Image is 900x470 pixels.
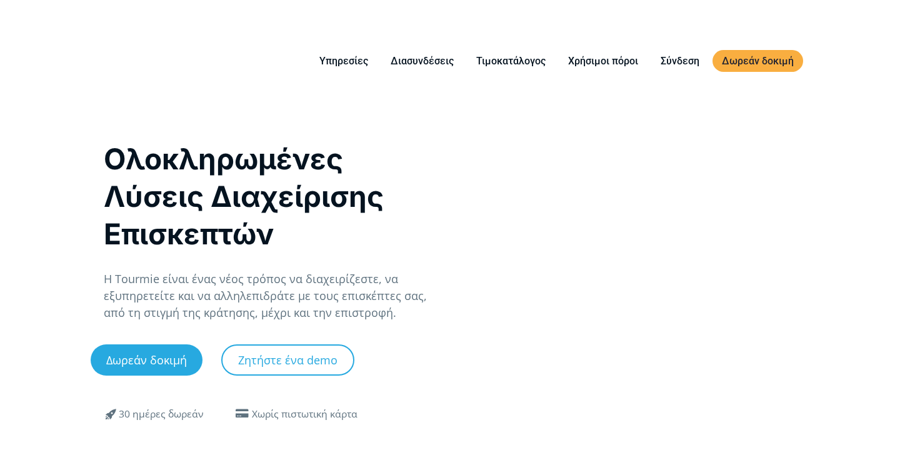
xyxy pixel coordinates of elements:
[221,344,354,376] a: Ζητήστε ένα demo
[119,407,204,422] div: 30 ημέρες δωρεάν
[712,50,803,72] a: Δωρεάν δοκιμή
[104,271,437,321] p: Η Tourmie είναι ένας νέος τρόπος να διαχειρίζεστε, να εξυπηρετείτε και να αλληλεπιδράτε με τους ε...
[651,53,709,69] a: Σύνδεση
[232,409,252,419] span: 
[310,53,377,69] a: Υπηρεσίες
[96,406,126,421] span: 
[381,53,463,69] a: Διασυνδέσεις
[467,53,555,69] a: Τιμοκατάλογος
[559,53,647,69] a: Χρήσιμοι πόροι
[104,140,437,252] h1: Ολοκληρωμένες Λύσεις Διαχείρισης Επισκεπτών
[252,407,357,422] div: Χωρίς πιστωτική κάρτα
[91,344,202,376] a: Δωρεάν δοκιμή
